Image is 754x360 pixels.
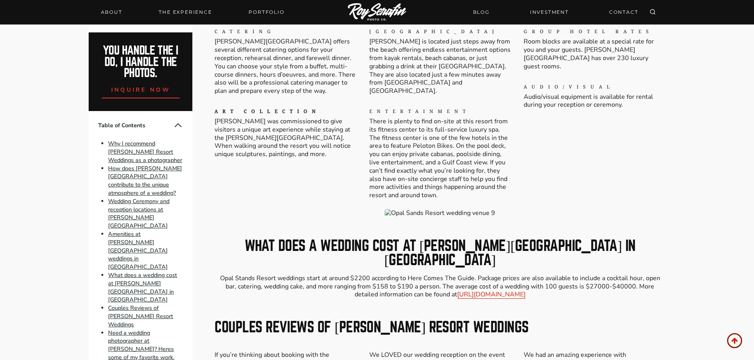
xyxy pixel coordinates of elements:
p: [PERSON_NAME][GEOGRAPHIC_DATA] offers several different catering options for your reception, rehe... [215,38,356,95]
a: Couples Reviews of [PERSON_NAME] Resort Weddings [108,304,173,328]
a: Wedding Ceremony and reception locations at [PERSON_NAME][GEOGRAPHIC_DATA] [108,197,169,230]
h2: What does a wedding cost at [PERSON_NAME][GEOGRAPHIC_DATA] in [GEOGRAPHIC_DATA] [215,239,665,267]
a: THE EXPERIENCE [154,7,217,18]
a: Amenities at [PERSON_NAME][GEOGRAPHIC_DATA] weddings in [GEOGRAPHIC_DATA] [108,230,168,271]
a: CONTACT [604,5,643,19]
p: [PERSON_NAME] is located just steps away from the beach offering endless entertainment options fr... [369,38,511,95]
a: inquire now [102,79,180,98]
a: INVESTMENT [525,5,574,19]
h2: You handle the i do, I handle the photos. [97,45,184,79]
p: There is plenty to find on-site at this resort from its fitness center to its full-service luxury... [369,117,511,200]
nav: Secondary Navigation [468,5,643,19]
a: Scroll to top [727,333,742,348]
strong: ART COLLECTION [215,108,320,115]
span: Table of Contents [98,121,173,130]
img: Opal Sands Resort Wedding Venue Review 4 [385,209,495,217]
h6: entertainment [369,108,511,115]
a: BLOG [468,5,494,19]
a: [URL][DOMAIN_NAME] [457,290,526,299]
p: Room blocks are available at a special rate for you and your guests. [PERSON_NAME][GEOGRAPHIC_DAT... [524,38,665,70]
h6: group hotel rates [524,28,665,35]
span: inquire now [111,86,171,94]
h6: [GEOGRAPHIC_DATA] [369,28,511,35]
p: Opal Stands Resort weddings start at around $2200 according to Here Comes The Guide. Package pric... [215,274,665,299]
a: How does [PERSON_NAME][GEOGRAPHIC_DATA] contribute to the unique atmosphere of a wedding? [108,164,182,197]
nav: Primary Navigation [96,7,289,18]
a: What does a wedding cost at [PERSON_NAME][GEOGRAPHIC_DATA] in [GEOGRAPHIC_DATA] [108,271,177,303]
a: Why I recommend [PERSON_NAME] Resort Weddings as a photographer [108,139,182,164]
button: Collapse Table of Contents [173,121,183,130]
a: About [96,7,127,18]
p: [PERSON_NAME] was commissioned to give visitors a unique art experience while staying at the [PER... [215,117,356,158]
h6: catering [215,28,356,35]
button: View Search Form [647,7,658,18]
h2: Couples Reviews of [PERSON_NAME] Resort Weddings [215,320,665,334]
a: Portfolio [244,7,289,18]
img: Logo of Roy Serafin Photo Co., featuring stylized text in white on a light background, representi... [348,3,406,22]
h6: audio/visual [524,83,665,90]
p: Audio/visual equipment is available for rental during your reception or ceremony. [524,93,665,109]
